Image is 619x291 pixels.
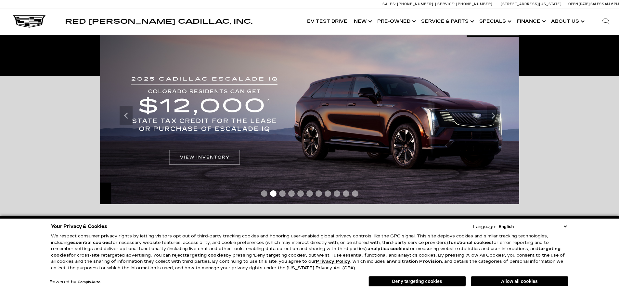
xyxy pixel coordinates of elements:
a: Service & Parts [418,8,476,34]
button: Deny targeting cookies [368,276,466,286]
a: Finance [513,8,548,34]
span: Go to slide 2 [270,190,277,197]
span: Go to slide 3 [279,190,286,197]
strong: targeting cookies [185,253,226,258]
a: EV Test Drive [304,8,351,34]
div: Previous [120,106,133,125]
div: Language: [473,225,496,229]
span: [PHONE_NUMBER] [397,2,433,6]
strong: targeting cookies [51,246,561,258]
strong: essential cookies [70,240,111,245]
select: Language Select [497,223,568,230]
div: Next [487,106,500,125]
strong: Arbitration Provision [392,259,442,264]
span: Go to slide 6 [306,190,313,197]
span: [PHONE_NUMBER] [456,2,493,6]
strong: analytics cookies [368,246,408,251]
a: About Us [548,8,587,34]
span: Open [DATE] [568,2,590,6]
button: Allow all cookies [471,276,568,286]
strong: functional cookies [449,240,492,245]
span: Go to slide 5 [297,190,304,197]
p: We respect consumer privacy rights by letting visitors opt out of third-party tracking cookies an... [51,233,568,271]
a: Specials [476,8,513,34]
a: Red [PERSON_NAME] Cadillac, Inc. [65,18,252,25]
a: ComplyAuto [78,280,100,284]
span: 9 AM-6 PM [602,2,619,6]
a: Sales: [PHONE_NUMBER] [382,2,435,6]
span: Go to slide 11 [352,190,358,197]
a: Privacy Policy [316,259,350,264]
span: Sales: [382,2,396,6]
div: Powered by [49,280,100,284]
span: Sales: [590,2,602,6]
span: Your Privacy & Cookies [51,222,107,231]
a: Service: [PHONE_NUMBER] [435,2,494,6]
span: Go to slide 10 [343,190,349,197]
img: Cadillac Dark Logo with Cadillac White Text [13,15,45,28]
img: THE 2025 ESCALADE IQ IS ELIGIBLE FOR THE $3,500 COLORADO INNOVATIVE MOTOR VEHICLE TAX CREDIT [100,27,519,204]
span: Go to slide 1 [261,190,267,197]
a: [STREET_ADDRESS][US_STATE] [501,2,562,6]
span: Go to slide 9 [334,190,340,197]
a: Pre-Owned [374,8,418,34]
span: Go to slide 4 [288,190,295,197]
span: Go to slide 7 [316,190,322,197]
a: New [351,8,374,34]
span: Service: [437,2,455,6]
span: Go to slide 8 [325,190,331,197]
